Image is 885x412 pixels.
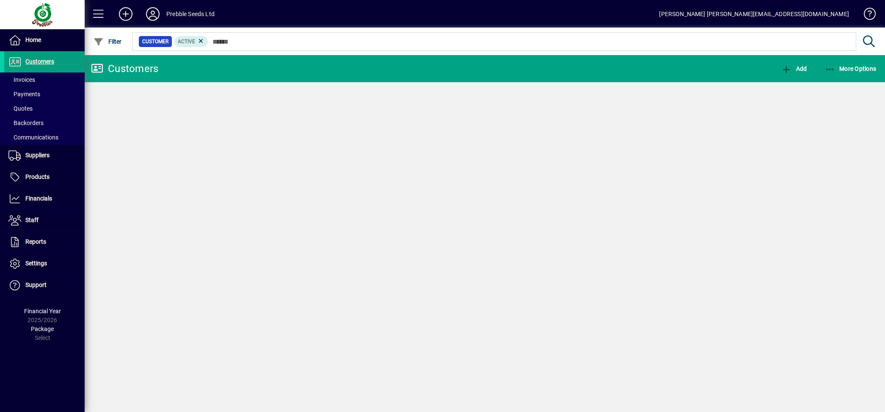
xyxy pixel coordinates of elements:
[4,130,85,145] a: Communications
[178,39,195,45] span: Active
[8,120,44,126] span: Backorders
[166,7,215,21] div: Prebble Seeds Ltd
[825,65,877,72] span: More Options
[25,260,47,267] span: Settings
[4,188,85,209] a: Financials
[8,91,40,97] span: Payments
[112,6,139,22] button: Add
[4,72,85,87] a: Invoices
[139,6,166,22] button: Profile
[8,76,35,83] span: Invoices
[91,62,158,75] div: Customers
[25,217,39,223] span: Staff
[4,210,85,231] a: Staff
[25,58,54,65] span: Customers
[31,326,54,332] span: Package
[4,87,85,101] a: Payments
[779,61,809,76] button: Add
[4,30,85,51] a: Home
[24,308,61,315] span: Financial Year
[25,281,47,288] span: Support
[4,231,85,253] a: Reports
[4,275,85,296] a: Support
[781,65,807,72] span: Add
[25,36,41,43] span: Home
[25,173,50,180] span: Products
[142,37,168,46] span: Customer
[94,38,122,45] span: Filter
[4,167,85,188] a: Products
[25,195,52,202] span: Financials
[4,101,85,116] a: Quotes
[4,253,85,274] a: Settings
[823,61,879,76] button: More Options
[174,36,208,47] mat-chip: Activation Status: Active
[91,34,124,49] button: Filter
[659,7,849,21] div: [PERSON_NAME] [PERSON_NAME][EMAIL_ADDRESS][DOMAIN_NAME]
[25,238,46,245] span: Reports
[4,145,85,166] a: Suppliers
[25,152,50,159] span: Suppliers
[8,134,58,141] span: Communications
[857,2,874,29] a: Knowledge Base
[8,105,33,112] span: Quotes
[4,116,85,130] a: Backorders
